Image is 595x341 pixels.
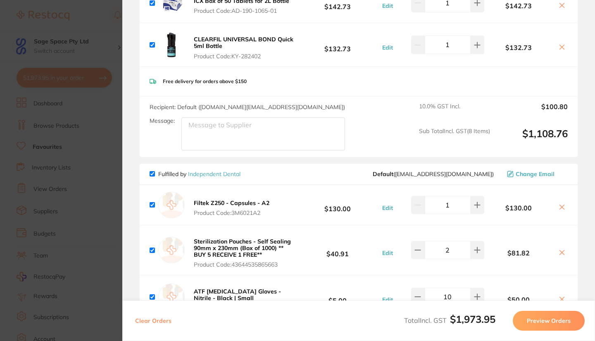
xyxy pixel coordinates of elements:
button: Clear Orders [133,311,174,331]
span: orders@independentdental.com.au [373,171,494,177]
b: $81.82 [484,249,553,257]
button: Edit [380,204,395,212]
b: $40.91 [296,243,379,258]
b: $132.73 [484,44,553,51]
b: CLEARFIL UNIVERSAL BOND Quick 5ml Bottle [194,36,293,50]
button: Filtek Z250 - Capsules - A2 Product Code:3M6021A2 [191,199,272,217]
b: Sterilization Pouches - Self Sealing 90mm x 230mm (Box of 1000) ** BUY 5 RECEIVE 1 FREE** [194,238,291,258]
span: Product Code: 3M6021A2 [194,210,269,216]
img: MHN6eTJmMA [158,32,185,58]
button: Edit [380,296,395,303]
img: empty.jpg [158,192,185,218]
b: $1,973.95 [450,313,495,325]
output: $1,108.76 [497,128,568,150]
b: $130.00 [484,204,553,212]
b: $130.00 [296,198,379,213]
button: Edit [380,44,395,51]
span: Sub Total Incl. GST ( 8 Items) [419,128,490,150]
span: 10.0 % GST Incl. [419,103,490,121]
span: Total Incl. GST [404,316,495,324]
b: Default [373,170,393,178]
b: Filtek Z250 - Capsules - A2 [194,199,269,207]
span: Product Code: KY-282402 [194,53,293,60]
button: Preview Orders [513,311,585,331]
p: Free delivery for orders above $150 [163,79,247,84]
p: Fulfilled by [158,171,240,177]
button: Edit [380,2,395,10]
b: $5.00 [296,289,379,305]
b: ATF [MEDICAL_DATA] Gloves - Nitrile - Black | Small [194,288,281,302]
img: empty.jpg [158,237,185,263]
b: $142.73 [484,2,553,10]
span: Recipient: Default ( [DOMAIN_NAME][EMAIL_ADDRESS][DOMAIN_NAME] ) [150,103,345,111]
a: Independent Dental [188,170,240,178]
button: CLEARFIL UNIVERSAL BOND Quick 5ml Bottle Product Code:KY-282402 [191,36,296,60]
button: ATF [MEDICAL_DATA] Gloves - Nitrile - Black | Small Product Code:IDSATFNBLS [191,288,296,312]
span: Change Email [516,171,555,177]
b: $132.73 [296,37,379,52]
span: Product Code: 43644535865663 [194,261,293,268]
button: Edit [380,249,395,257]
label: Message: [150,117,175,124]
button: Change Email [505,170,568,178]
button: Sterilization Pouches - Self Sealing 90mm x 230mm (Box of 1000) ** BUY 5 RECEIVE 1 FREE** Product... [191,238,296,268]
b: $50.00 [484,296,553,303]
output: $100.80 [497,103,568,121]
img: empty.jpg [158,284,185,310]
span: Product Code: AD-190-1065-01 [194,7,289,14]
